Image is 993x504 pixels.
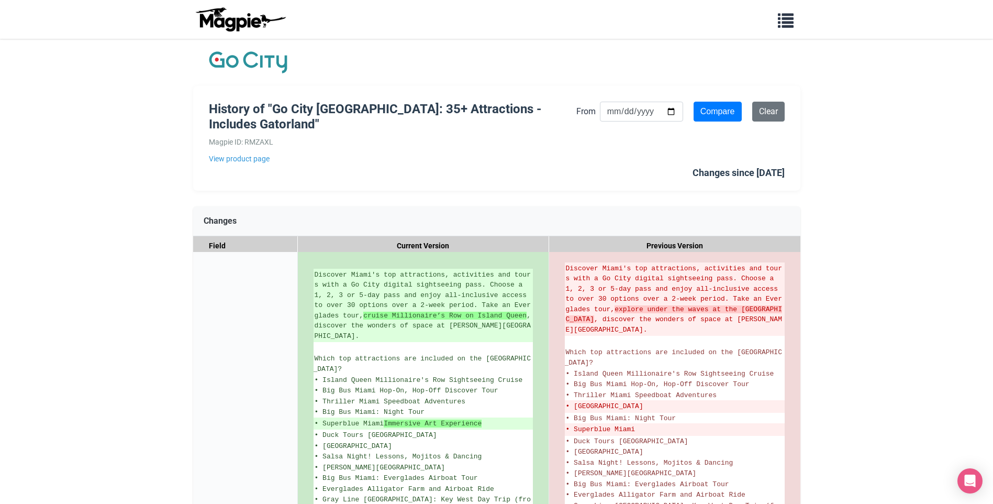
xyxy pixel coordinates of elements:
[566,437,688,445] span: • Duck Tours [GEOGRAPHIC_DATA]
[566,305,782,324] strong: explore under the waves at the [GEOGRAPHIC_DATA]
[315,464,445,472] span: • [PERSON_NAME][GEOGRAPHIC_DATA]
[752,102,785,122] a: Clear
[566,370,774,378] span: • Island Queen Millionaire's Row Sightseeing Cruise
[576,105,596,118] label: From
[315,387,498,395] span: • Big Bus Miami Hop-On, Hop-Off Discover Tour
[363,312,527,320] strong: cruise Millionaire’s Row on Island Queen
[566,401,784,412] del: • [GEOGRAPHIC_DATA]
[315,453,482,461] span: • Salsa Night! Lessons, Mojitos & Dancing
[315,474,478,482] span: • Big Bus Miami: Everglades Airboat Tour
[315,408,425,416] span: • Big Bus Miami: Night Tour
[566,264,784,335] del: Discover Miami's top attractions, activities and tours with a Go City digital sightseeing pass. C...
[566,414,676,422] span: • Big Bus Miami: Night Tour
[298,236,549,256] div: Current Version
[209,102,576,132] h1: History of "Go City [GEOGRAPHIC_DATA]: 35+ Attractions - Includes Gatorland"
[549,236,800,256] div: Previous Version
[315,270,532,342] ins: Discover Miami's top attractions, activities and tours with a Go City digital sightseeing pass. C...
[315,431,437,439] span: • Duck Tours [GEOGRAPHIC_DATA]
[315,485,494,493] span: • Everglades Alligator Farm and Airboat Ride
[566,459,733,467] span: • Salsa Night! Lessons, Mojitos & Dancing
[193,236,298,256] div: Field
[315,442,392,450] span: • [GEOGRAPHIC_DATA]
[315,376,523,384] span: • Island Queen Millionaire's Row Sightseeing Cruise
[315,398,466,406] span: • Thriller Miami Speedboat Adventures
[314,355,531,374] span: Which top attractions are included on the [GEOGRAPHIC_DATA]?
[566,480,729,488] span: • Big Bus Miami: Everglades Airboat Tour
[209,49,287,75] img: Company Logo
[566,391,717,399] span: • Thriller Miami Speedboat Adventures
[315,419,532,429] ins: • Superblue Miami
[693,166,785,181] div: Changes since [DATE]
[694,102,742,122] input: Compare
[384,420,482,428] strong: Immersive Art Experience
[566,469,697,477] span: • [PERSON_NAME][GEOGRAPHIC_DATA]
[193,7,287,32] img: logo-ab69f6fb50320c5b225c76a69d11143b.png
[193,206,800,236] div: Changes
[209,153,576,165] a: View product page
[566,380,750,388] span: • Big Bus Miami Hop-On, Hop-Off Discover Tour
[565,348,782,367] span: Which top attractions are included on the [GEOGRAPHIC_DATA]?
[209,136,576,148] div: Magpie ID: RMZAXL
[566,424,784,435] del: • Superblue Miami
[957,468,983,494] div: Open Intercom Messenger
[566,491,745,499] span: • Everglades Alligator Farm and Airboat Ride
[566,448,643,456] span: • [GEOGRAPHIC_DATA]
